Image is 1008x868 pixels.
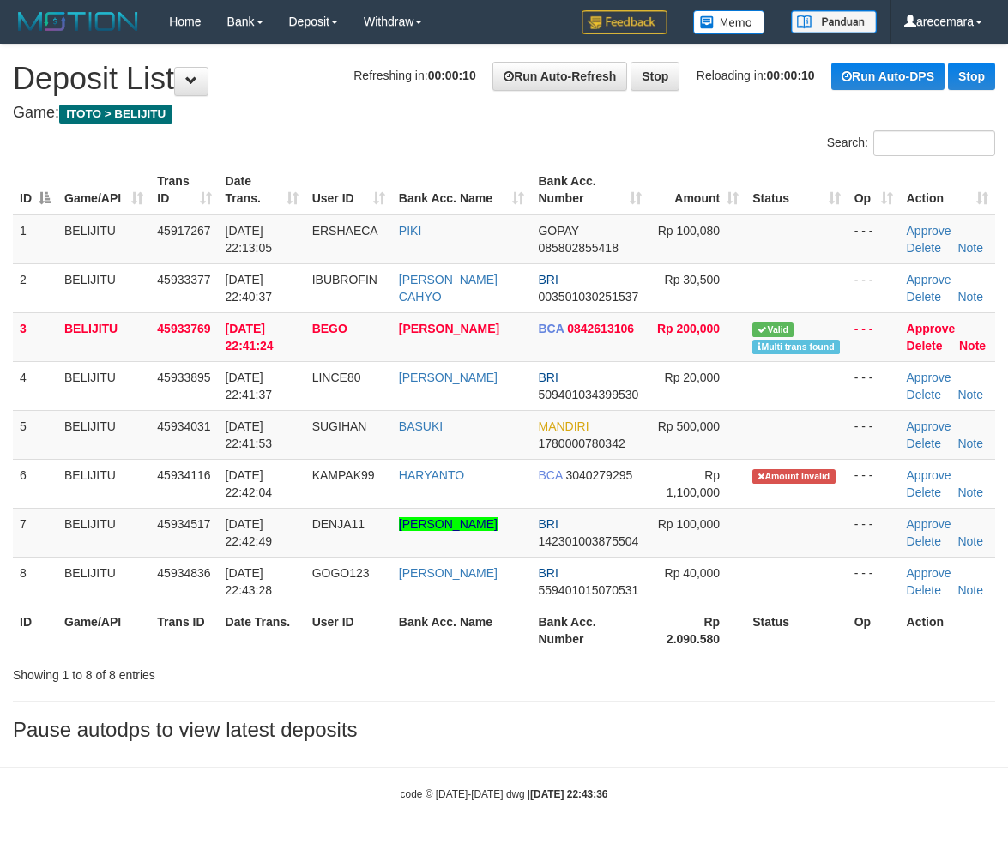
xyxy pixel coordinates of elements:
[649,166,746,214] th: Amount: activate to sort column ascending
[907,419,951,433] a: Approve
[312,322,347,335] span: BEGO
[399,224,421,238] a: PIKI
[157,419,210,433] span: 45934031
[399,371,498,384] a: [PERSON_NAME]
[392,166,532,214] th: Bank Acc. Name: activate to sort column ascending
[392,606,532,654] th: Bank Acc. Name
[538,468,562,482] span: BCA
[907,224,951,238] a: Approve
[848,312,900,361] td: - - -
[538,322,564,335] span: BCA
[399,273,498,304] a: [PERSON_NAME] CAHYO
[305,606,392,654] th: User ID
[57,410,150,459] td: BELIJITU
[13,214,57,264] td: 1
[226,517,273,548] span: [DATE] 22:42:49
[957,290,983,304] a: Note
[745,166,848,214] th: Status: activate to sort column ascending
[752,340,840,354] span: Multiple matching transaction found in bank
[658,224,720,238] span: Rp 100,080
[57,508,150,557] td: BELIJITU
[312,468,375,482] span: KAMPAK99
[157,468,210,482] span: 45934116
[157,224,210,238] span: 45917267
[831,63,945,90] a: Run Auto-DPS
[399,566,498,580] a: [PERSON_NAME]
[219,166,305,214] th: Date Trans.: activate to sort column ascending
[907,566,951,580] a: Approve
[907,241,941,255] a: Delete
[907,388,941,401] a: Delete
[428,69,476,82] strong: 00:00:10
[312,517,365,531] span: DENJA11
[538,273,558,286] span: BRI
[57,214,150,264] td: BELIJITU
[157,371,210,384] span: 45933895
[538,583,638,597] span: Copy 559401015070531 to clipboard
[631,62,679,91] a: Stop
[13,312,57,361] td: 3
[907,583,941,597] a: Delete
[399,517,498,531] a: [PERSON_NAME]
[658,419,720,433] span: Rp 500,000
[907,437,941,450] a: Delete
[848,214,900,264] td: - - -
[649,606,746,654] th: Rp 2.090.580
[13,263,57,312] td: 2
[531,606,648,654] th: Bank Acc. Number
[312,273,377,286] span: IBUBROFIN
[305,166,392,214] th: User ID: activate to sort column ascending
[745,606,848,654] th: Status
[531,166,648,214] th: Bank Acc. Number: activate to sort column ascending
[907,517,951,531] a: Approve
[948,63,995,90] a: Stop
[667,468,720,499] span: Rp 1,100,000
[492,62,627,91] a: Run Auto-Refresh
[312,371,361,384] span: LINCE80
[226,566,273,597] span: [DATE] 22:43:28
[13,459,57,508] td: 6
[57,557,150,606] td: BELIJITU
[848,166,900,214] th: Op: activate to sort column ascending
[848,410,900,459] td: - - -
[693,10,765,34] img: Button%20Memo.svg
[907,322,956,335] a: Approve
[57,361,150,410] td: BELIJITU
[150,606,218,654] th: Trans ID
[957,437,983,450] a: Note
[57,606,150,654] th: Game/API
[57,312,150,361] td: BELIJITU
[538,566,558,580] span: BRI
[399,419,443,433] a: BASUKI
[665,273,721,286] span: Rp 30,500
[900,166,995,214] th: Action: activate to sort column ascending
[13,166,57,214] th: ID: activate to sort column descending
[59,105,172,124] span: ITOTO > BELIJITU
[13,105,995,122] h4: Game:
[957,388,983,401] a: Note
[767,69,815,82] strong: 00:00:10
[567,322,634,335] span: Copy 0842613106 to clipboard
[907,468,951,482] a: Approve
[538,224,578,238] span: GOPAY
[157,566,210,580] span: 45934836
[538,241,618,255] span: Copy 085802855418 to clipboard
[157,273,210,286] span: 45933377
[957,583,983,597] a: Note
[399,322,499,335] a: [PERSON_NAME]
[538,371,558,384] span: BRI
[791,10,877,33] img: panduan.png
[907,339,943,353] a: Delete
[13,62,995,96] h1: Deposit List
[565,468,632,482] span: Copy 3040279295 to clipboard
[226,419,273,450] span: [DATE] 22:41:53
[353,69,475,82] span: Refreshing in:
[873,130,995,156] input: Search:
[399,468,464,482] a: HARYANTO
[57,166,150,214] th: Game/API: activate to sort column ascending
[312,419,367,433] span: SUGIHAN
[848,606,900,654] th: Op
[959,339,986,353] a: Note
[538,517,558,531] span: BRI
[907,371,951,384] a: Approve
